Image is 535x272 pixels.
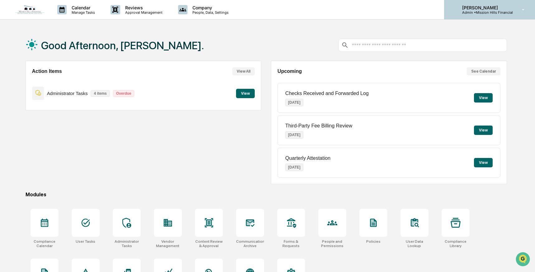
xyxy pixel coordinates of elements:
button: View All [232,67,255,75]
div: Communications Archive [236,239,264,248]
h2: Action Items [32,69,62,74]
button: View [474,126,493,135]
div: Start new chat [21,48,102,54]
p: People, Data, Settings [187,10,232,15]
p: Manage Tasks [67,10,98,15]
div: Compliance Calendar [31,239,59,248]
p: Checks Received and Forwarded Log [285,91,369,96]
div: People and Permissions [318,239,346,248]
p: Calendar [67,5,98,10]
p: Administrator Tasks [47,91,88,96]
a: 🖐️Preclearance [4,76,43,87]
p: Overdue [113,90,135,97]
button: View [236,89,255,98]
a: View [236,90,255,96]
div: Content Review & Approval [195,239,223,248]
button: Start new chat [106,50,113,57]
iframe: Open customer support [515,251,532,268]
p: [DATE] [285,131,303,139]
span: Attestations [51,79,77,85]
a: 🔎Data Lookup [4,88,42,99]
div: Policies [366,239,381,244]
p: 4 items [91,90,110,97]
p: Reviews [120,5,166,10]
h1: Good Afternoon, [PERSON_NAME]. [41,39,204,52]
p: How can we help? [6,13,113,23]
p: [PERSON_NAME] [457,5,513,10]
div: User Data Lookup [400,239,428,248]
p: [DATE] [285,164,303,171]
div: We're available if you need us! [21,54,79,59]
img: logo [15,5,45,14]
a: Powered byPylon [44,105,75,110]
div: User Tasks [76,239,95,244]
p: Company [187,5,232,10]
p: Third-Party Fee Billing Review [285,123,352,129]
a: 🗄️Attestations [43,76,80,87]
div: Forms & Requests [277,239,305,248]
span: Pylon [62,106,75,110]
p: Quarterly Attestation [285,155,330,161]
img: 1746055101610-c473b297-6a78-478c-a979-82029cc54cd1 [6,48,17,59]
div: Compliance Library [442,239,470,248]
div: 🖐️ [6,79,11,84]
p: [DATE] [285,99,303,106]
div: 🗄️ [45,79,50,84]
span: Data Lookup [12,90,39,97]
p: Approval Management [120,10,166,15]
button: See Calendar [467,67,500,75]
div: 🔎 [6,91,11,96]
div: Vendor Management [154,239,182,248]
h2: Upcoming [277,69,302,74]
button: View [474,158,493,167]
button: View [474,93,493,103]
div: Administrator Tasks [113,239,141,248]
p: Admin • Mission Hills Financial [457,10,513,15]
span: Preclearance [12,79,40,85]
div: Modules [26,192,507,198]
